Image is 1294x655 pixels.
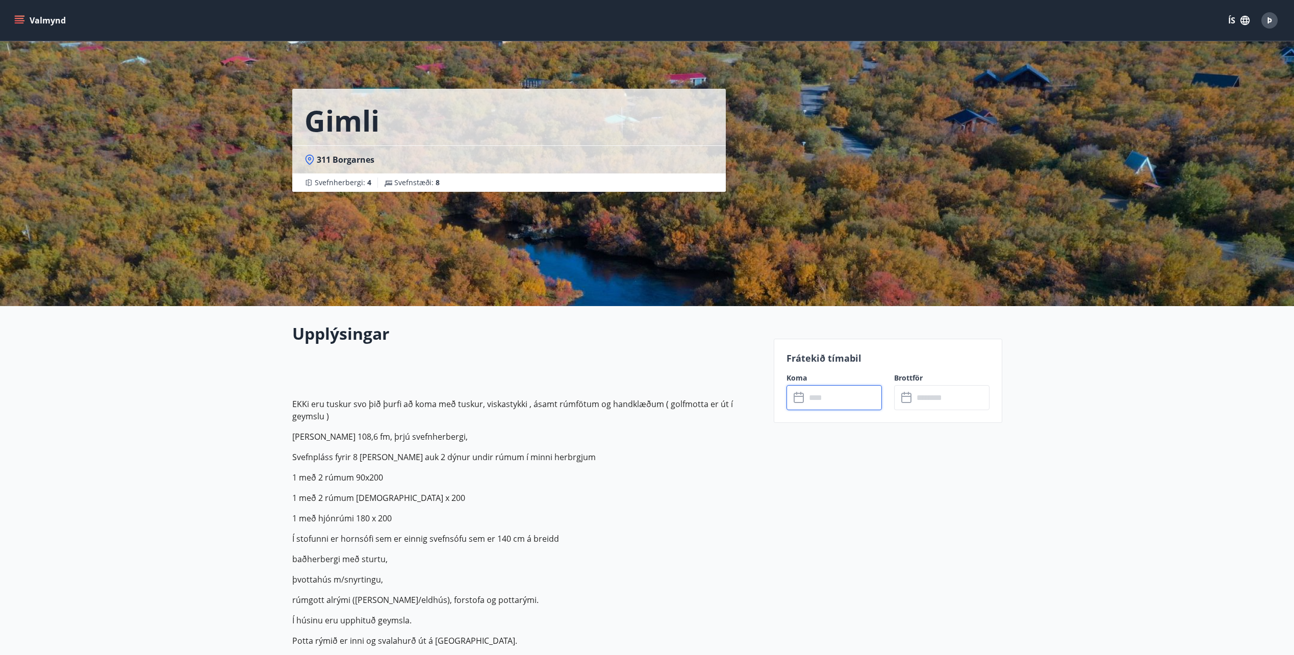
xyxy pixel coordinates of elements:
p: baðherbergi með sturtu, [292,553,762,565]
p: 1 með 2 rúmum 90x200 [292,471,762,484]
button: Þ [1257,8,1282,33]
p: 1 með hjónrúmi 180 x 200 [292,512,762,524]
p: Í húsinu eru upphituð geymsla. [292,614,762,626]
p: rúmgott alrými ([PERSON_NAME]/eldhús), forstofa og pottarými. [292,594,762,606]
p: 1 með 2 rúmum [DEMOGRAPHIC_DATA] x 200 [292,492,762,504]
p: Potta rýmið er inni og svalahurð út á [GEOGRAPHIC_DATA]. [292,635,762,647]
button: menu [12,11,70,30]
h1: Gimli [305,101,379,140]
p: [PERSON_NAME] 108,6 fm, þrjú svefnherbergi, [292,431,762,443]
span: Svefnstæði : [394,178,440,188]
span: 4 [367,178,371,187]
p: Svefnpláss fyrir 8 [PERSON_NAME] auk 2 dýnur undir rúmum í minni herbrgjum [292,451,762,463]
h2: Upplýsingar [292,322,762,345]
span: Þ [1267,15,1272,26]
span: 8 [436,178,440,187]
span: 311 Borgarnes [317,154,374,165]
p: Frátekið tímabil [786,351,989,365]
p: þvottahús m/snyrtingu, [292,573,762,586]
button: ÍS [1223,11,1255,30]
label: Brottför [894,373,989,383]
p: EKKi eru tuskur svo þið þurfi að koma með tuskur, viskastykki , ásamt rúmfötum og handklæðum ( go... [292,398,762,422]
label: Koma [786,373,882,383]
p: Í stofunni er hornsófi sem er einnig svefnsófu sem er 140 cm á breidd [292,533,762,545]
span: Svefnherbergi : [315,178,371,188]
